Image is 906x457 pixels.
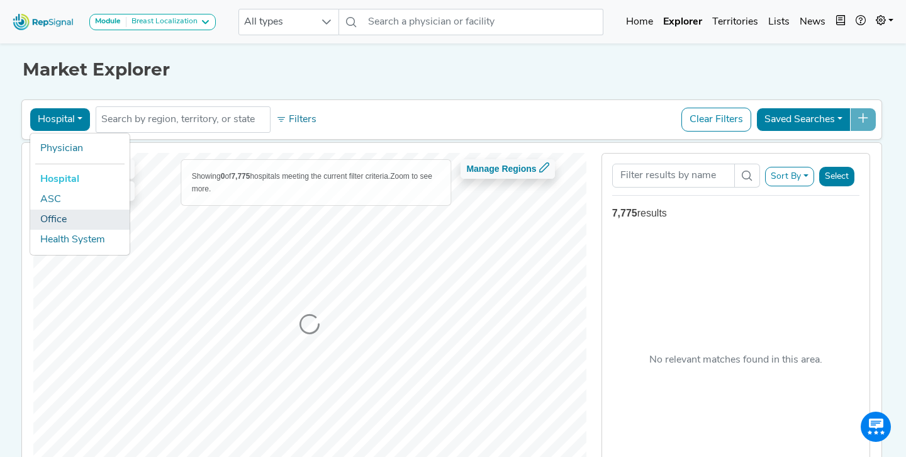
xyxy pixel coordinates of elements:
input: Search Term [612,164,735,188]
span: Showing of hospitals meeting the current filter criteria. [192,172,391,181]
a: Territories [707,9,763,35]
button: Manage Regions [461,159,554,179]
button: Sort By [765,167,814,186]
a: Home [621,9,658,35]
a: Physician [30,138,130,159]
button: Filters [273,109,320,130]
span: Zoom to see more. [192,172,432,193]
button: Select [819,167,854,186]
button: ModuleBreast Localization [89,14,216,30]
span: All types [239,9,315,35]
strong: Module [95,18,121,25]
div: No relevant matches found in this area. [649,353,822,368]
input: Search by region, territory, or state [101,112,265,127]
a: Health System [30,230,130,250]
a: News [795,9,830,35]
b: 7,775 [231,172,250,181]
div: results [612,206,859,221]
strong: 7,775 [612,208,637,218]
h1: Market Explorer [23,59,883,81]
a: Lists [763,9,795,35]
a: Office [30,210,130,230]
button: Clear Filters [681,108,751,132]
div: Breast Localization [126,17,198,27]
a: Explorer [658,9,707,35]
b: 0 [221,172,225,181]
button: Saved Searches [756,108,851,132]
button: Intel Book [830,9,851,35]
a: ASC [30,189,130,210]
a: Hospital [30,169,130,189]
input: Search a physician or facility [363,9,603,35]
button: Hospital [30,108,91,132]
